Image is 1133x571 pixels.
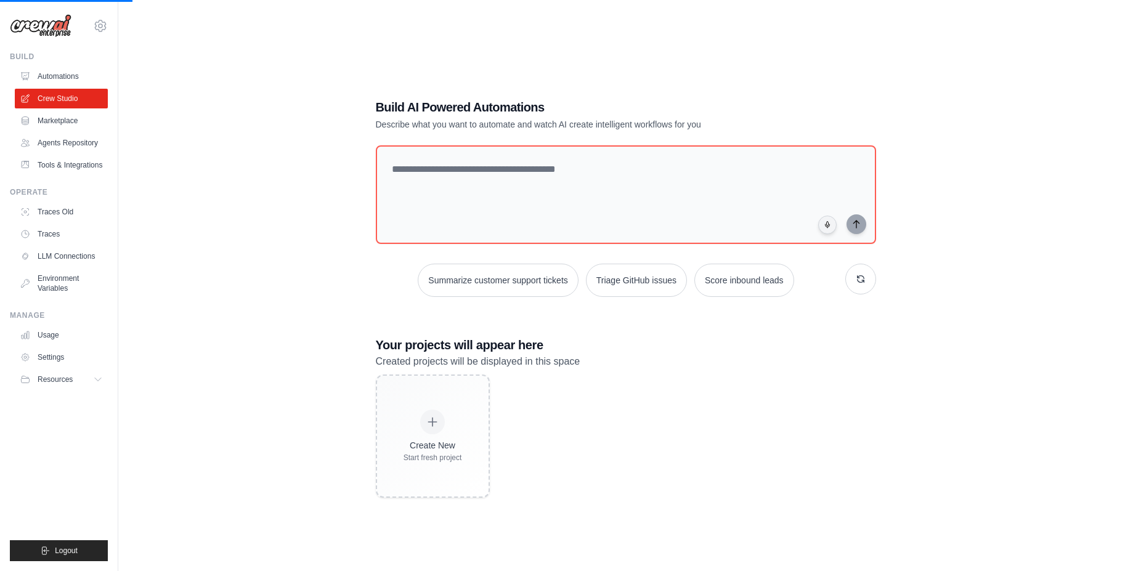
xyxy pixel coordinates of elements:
button: Triage GitHub issues [586,264,687,297]
p: Describe what you want to automate and watch AI create intelligent workflows for you [376,118,790,131]
button: Click to speak your automation idea [818,216,837,234]
a: LLM Connections [15,246,108,266]
div: Operate [10,187,108,197]
a: Traces [15,224,108,244]
a: Usage [15,325,108,345]
a: Environment Variables [15,269,108,298]
div: Start fresh project [404,453,462,463]
p: Created projects will be displayed in this space [376,354,876,370]
h3: Your projects will appear here [376,336,876,354]
button: Get new suggestions [845,264,876,294]
a: Tools & Integrations [15,155,108,175]
div: Widget de chat [1071,512,1133,571]
button: Summarize customer support tickets [418,264,578,297]
button: Logout [10,540,108,561]
span: Logout [55,546,78,556]
a: Traces Old [15,202,108,222]
img: Logo [10,14,71,38]
h1: Build AI Powered Automations [376,99,790,116]
span: Resources [38,375,73,384]
button: Resources [15,370,108,389]
a: Agents Repository [15,133,108,153]
a: Crew Studio [15,89,108,108]
a: Marketplace [15,111,108,131]
div: Create New [404,439,462,452]
a: Settings [15,347,108,367]
div: Manage [10,310,108,320]
a: Automations [15,67,108,86]
iframe: Chat Widget [1071,512,1133,571]
div: Build [10,52,108,62]
button: Score inbound leads [694,264,794,297]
